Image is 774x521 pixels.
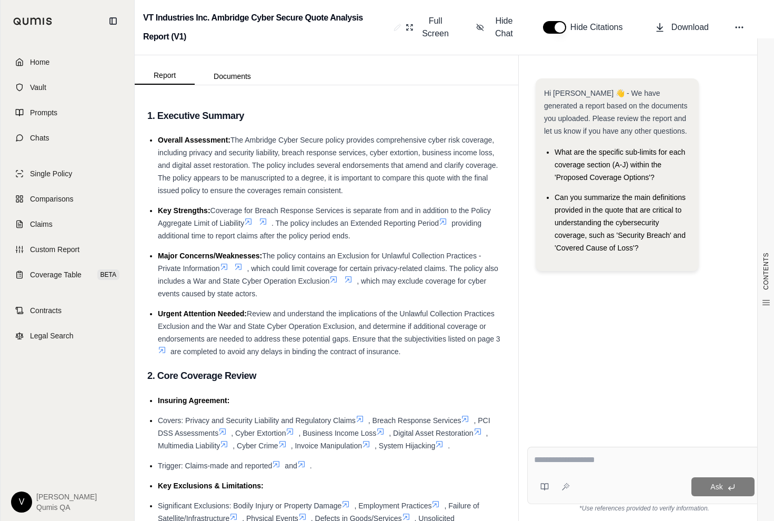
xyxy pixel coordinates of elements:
span: Contracts [30,305,62,316]
span: Overall Assessment: [158,136,230,144]
span: Ask [710,483,722,491]
h2: VT Industries Inc. Ambridge Cyber Secure Quote Analysis Report (V1) [143,8,389,46]
span: , PCI DSS Assessments [158,416,490,437]
span: Single Policy [30,168,72,179]
span: Covers: Privacy and Security Liability and Regulatory Claims [158,416,356,425]
button: Hide Chat [472,11,522,44]
span: Review and understand the implications of the Unlawful Collection Practices Exclusion and the War... [158,309,500,343]
span: and [285,462,297,470]
span: Can you summarize the main definitions provided in the quote that are critical to understanding t... [555,193,686,252]
span: , Employment Practices [354,502,431,510]
span: Hide Citations [570,21,629,34]
a: Chats [7,126,128,149]
span: Vault [30,82,46,93]
a: Prompts [7,101,128,124]
span: Download [671,21,709,34]
span: . [448,442,450,450]
a: Coverage TableBETA [7,263,128,286]
span: What are the specific sub-limits for each coverage section (A-J) within the 'Proposed Coverage Op... [555,148,685,182]
span: BETA [97,269,119,280]
span: , Cyber Crime [233,442,278,450]
a: Home [7,51,128,74]
button: Download [650,17,713,38]
span: , Digital Asset Restoration [389,429,473,437]
span: Urgent Attention Needed: [158,309,247,318]
span: , which could limit coverage for certain privacy-related claims. The policy also includes a War a... [158,264,498,285]
span: The policy contains an Exclusion for Unlawful Collection Practices - Private Information [158,252,481,273]
div: *Use references provided to verify information. [527,504,761,513]
img: Qumis Logo [13,17,53,25]
button: Documents [195,68,270,85]
a: Vault [7,76,128,99]
span: are completed to avoid any delays in binding the contract of insurance. [170,347,400,356]
span: , System Hijacking [375,442,435,450]
span: Prompts [30,107,57,118]
span: Qumis QA [36,502,97,513]
button: Collapse sidebar [105,13,122,29]
button: Full Screen [401,11,455,44]
span: Chats [30,133,49,143]
span: Claims [30,219,53,229]
span: Custom Report [30,244,79,255]
span: Full Screen [420,15,451,40]
span: Key Strengths: [158,206,210,215]
span: Trigger: Claims-made and reported [158,462,272,470]
span: , Multimedia Liability [158,429,488,450]
span: . The policy includes an Extended Reporting Period [272,219,439,227]
span: Hide Chat [490,15,518,40]
span: Key Exclusions & Limitations: [158,482,264,490]
span: Coverage for Breach Response Services is separate from and in addition to the Policy Aggregate Li... [158,206,491,227]
a: Legal Search [7,324,128,347]
span: , Business Income Loss [298,429,376,437]
a: Contracts [7,299,128,322]
span: , Breach Response Services [368,416,461,425]
h3: 2. Core Coverage Review [147,366,506,385]
span: [PERSON_NAME] [36,492,97,502]
span: Home [30,57,49,67]
a: Custom Report [7,238,128,261]
span: Legal Search [30,330,74,341]
span: Comparisons [30,194,73,204]
button: Report [135,67,195,85]
a: Comparisons [7,187,128,211]
span: Hi [PERSON_NAME] 👋 - We have generated a report based on the documents you uploaded. Please revie... [544,89,687,135]
span: , Cyber Extortion [231,429,286,437]
span: Major Concerns/Weaknesses: [158,252,262,260]
a: Single Policy [7,162,128,185]
h3: 1. Executive Summary [147,106,506,125]
div: V [11,492,32,513]
span: Insuring Agreement: [158,396,229,405]
a: Claims [7,213,128,236]
span: The Ambridge Cyber Secure policy provides comprehensive cyber risk coverage, including privacy an... [158,136,498,195]
span: . [310,462,312,470]
span: CONTENTS [762,253,770,290]
span: Coverage Table [30,269,82,280]
button: Ask [691,477,755,496]
span: Significant Exclusions: Bodily Injury or Property Damage [158,502,341,510]
span: , Invoice Manipulation [291,442,362,450]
